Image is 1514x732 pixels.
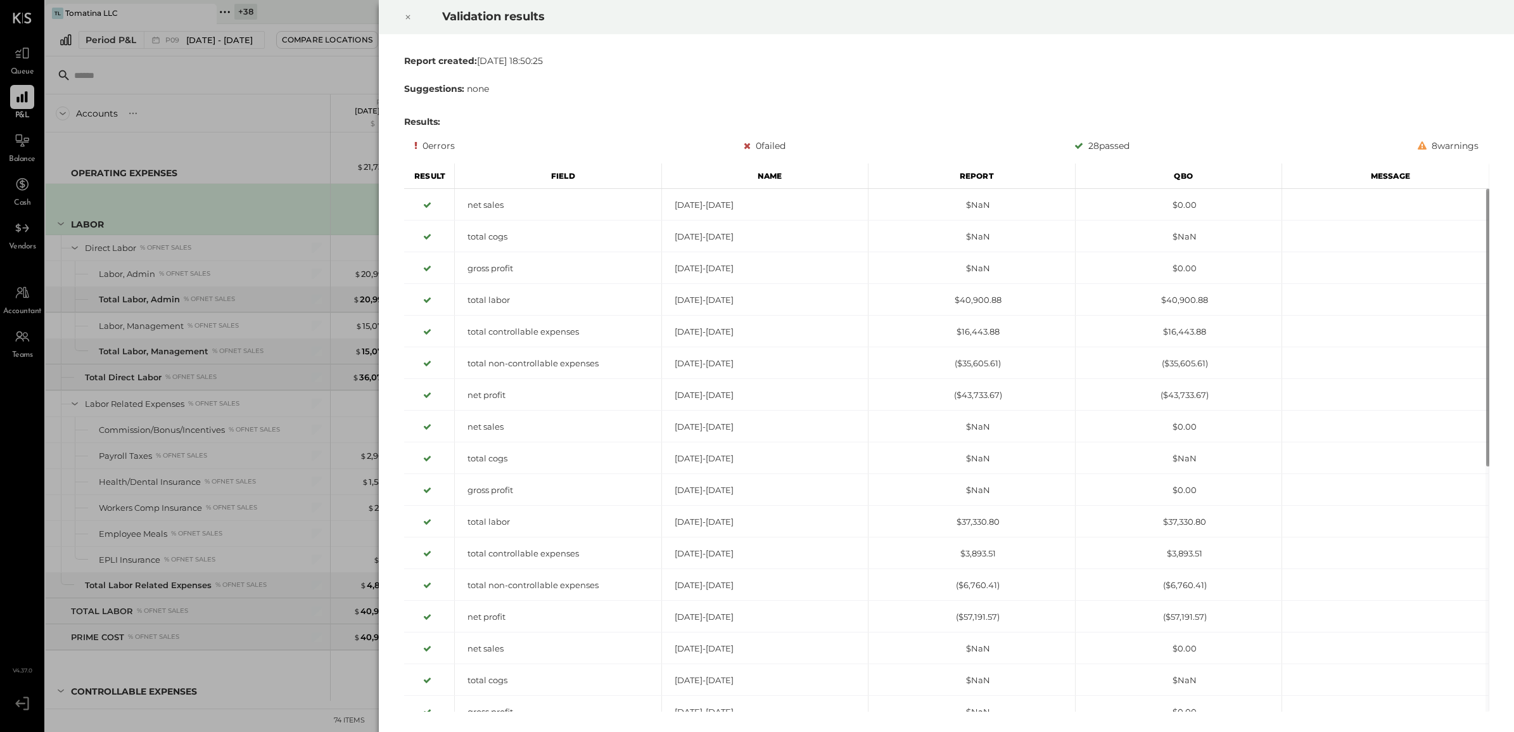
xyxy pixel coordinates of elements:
[455,579,661,591] div: total non-controllable expenses
[1282,164,1489,189] div: Message
[743,138,785,153] div: 0 failed
[455,164,662,189] div: Field
[404,164,455,189] div: Result
[661,357,868,369] div: [DATE]-[DATE]
[868,294,1075,306] div: $40,900.88
[1075,231,1282,243] div: $NaN
[1075,294,1282,306] div: $40,900.88
[455,421,661,433] div: net sales
[1075,164,1282,189] div: Qbo
[661,453,868,465] div: [DATE]-[DATE]
[455,453,661,465] div: total cogs
[455,294,661,306] div: total labor
[868,643,1075,655] div: $NaN
[1075,611,1282,623] div: ($57,191.57)
[455,516,661,528] div: total labor
[455,231,661,243] div: total cogs
[868,164,1076,189] div: Report
[1075,389,1282,401] div: ($43,733.67)
[868,421,1075,433] div: $NaN
[661,421,868,433] div: [DATE]-[DATE]
[868,484,1075,496] div: $NaN
[404,83,464,94] b: Suggestions:
[404,55,477,67] b: Report created:
[868,262,1075,274] div: $NaN
[661,294,868,306] div: [DATE]-[DATE]
[404,116,440,127] b: Results:
[455,326,661,338] div: total controllable expenses
[404,55,1489,67] div: [DATE] 18:50:25
[868,231,1075,243] div: $NaN
[868,674,1075,686] div: $NaN
[455,389,661,401] div: net profit
[868,706,1075,718] div: $NaN
[1075,262,1282,274] div: $0.00
[1075,643,1282,655] div: $0.00
[414,138,455,153] div: 0 errors
[455,357,661,369] div: total non-controllable expenses
[1418,138,1479,153] div: 8 warnings
[868,389,1075,401] div: ($43,733.67)
[455,706,661,718] div: gross profit
[1075,326,1282,338] div: $16,443.88
[1075,579,1282,591] div: ($6,760.41)
[455,674,661,686] div: total cogs
[455,643,661,655] div: net sales
[661,164,868,189] div: Name
[868,516,1075,528] div: $37,330.80
[1075,357,1282,369] div: ($35,605.61)
[868,611,1075,623] div: ($57,191.57)
[455,199,661,211] div: net sales
[661,262,868,274] div: [DATE]-[DATE]
[1075,706,1282,718] div: $0.00
[661,548,868,560] div: [DATE]-[DATE]
[442,1,1300,32] h2: Validation results
[1075,421,1282,433] div: $0.00
[868,453,1075,465] div: $NaN
[661,231,868,243] div: [DATE]-[DATE]
[1075,674,1282,686] div: $NaN
[661,326,868,338] div: [DATE]-[DATE]
[661,643,868,655] div: [DATE]-[DATE]
[455,262,661,274] div: gross profit
[661,611,868,623] div: [DATE]-[DATE]
[868,579,1075,591] div: ($6,760.41)
[1075,516,1282,528] div: $37,330.80
[661,516,868,528] div: [DATE]-[DATE]
[661,579,868,591] div: [DATE]-[DATE]
[1075,453,1282,465] div: $NaN
[455,611,661,623] div: net profit
[661,706,868,718] div: [DATE]-[DATE]
[868,548,1075,560] div: $3,893.51
[661,674,868,686] div: [DATE]-[DATE]
[467,83,489,94] span: none
[1074,138,1129,153] div: 28 passed
[661,199,868,211] div: [DATE]-[DATE]
[868,357,1075,369] div: ($35,605.61)
[661,389,868,401] div: [DATE]-[DATE]
[868,199,1075,211] div: $NaN
[1075,484,1282,496] div: $0.00
[868,326,1075,338] div: $16,443.88
[455,484,661,496] div: gross profit
[1075,548,1282,560] div: $3,893.51
[1075,199,1282,211] div: $0.00
[661,484,868,496] div: [DATE]-[DATE]
[455,548,661,560] div: total controllable expenses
